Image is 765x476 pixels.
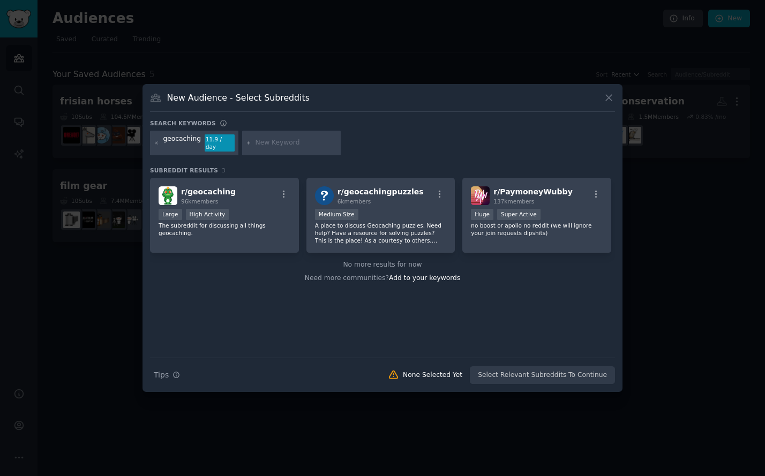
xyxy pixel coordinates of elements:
img: geocachingpuzzles [315,186,334,205]
button: Tips [150,366,184,384]
input: New Keyword [256,138,337,148]
img: geocaching [159,186,177,205]
div: 11.9 / day [205,134,235,152]
span: Add to your keywords [389,274,460,282]
div: Medium Size [315,209,358,220]
h3: New Audience - Select Subreddits [167,92,310,103]
p: The subreddit for discussing all things geocaching. [159,222,290,237]
span: Subreddit Results [150,167,218,174]
span: Tips [154,369,169,381]
span: 3 [222,167,226,173]
span: 96k members [181,198,218,205]
span: r/ PaymoneyWubby [493,187,572,196]
p: no boost or apollo no reddit (we will ignore your join requests dipshits) [471,222,603,237]
span: 6k members [337,198,371,205]
div: No more results for now [150,260,615,270]
span: r/ geocachingpuzzles [337,187,424,196]
div: Super Active [497,209,541,220]
img: PaymoneyWubby [471,186,490,205]
div: None Selected Yet [403,371,462,380]
span: r/ geocaching [181,187,236,196]
div: Need more communities? [150,270,615,283]
div: geocaching [163,134,201,152]
div: Huge [471,209,493,220]
div: Large [159,209,182,220]
span: 137k members [493,198,534,205]
p: A place to discuss Geocaching puzzles. Need help? Have a resource for solving puzzles? This is th... [315,222,447,244]
h3: Search keywords [150,119,216,127]
div: High Activity [186,209,229,220]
